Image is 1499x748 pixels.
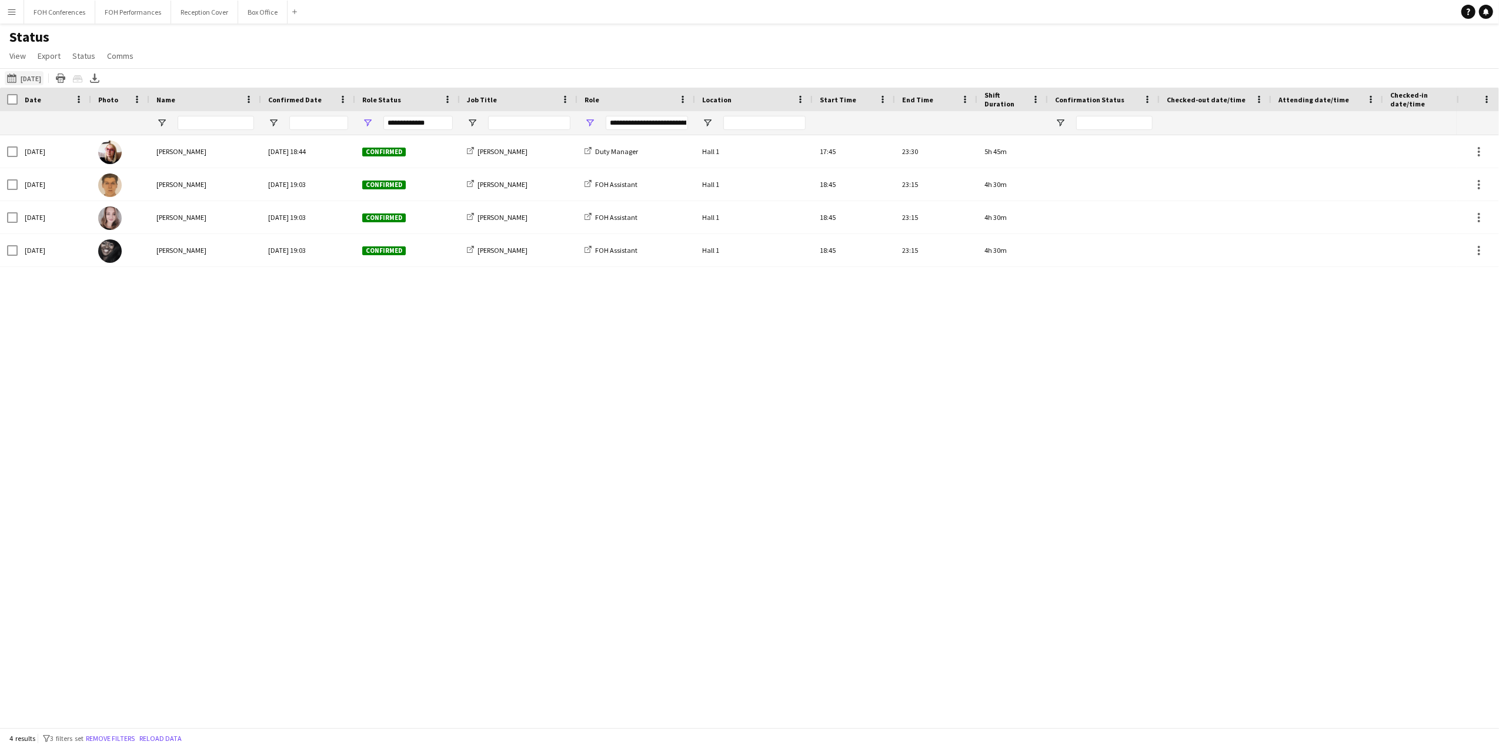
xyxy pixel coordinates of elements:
span: [PERSON_NAME] [478,246,528,255]
button: Box Office [238,1,288,24]
a: FOH Assistant [585,213,637,222]
span: Shift Duration [984,91,1027,108]
span: Duty Manager [595,147,638,156]
div: 4h 30m [977,168,1048,201]
a: Export [33,48,65,64]
span: End Time [902,95,933,104]
app-action-btn: Print [54,71,68,85]
input: Confirmation Status Filter Input [1076,116,1153,130]
span: Start Time [820,95,856,104]
span: Status [72,51,95,61]
div: 23:30 [895,135,977,168]
div: 23:15 [895,168,977,201]
span: [PERSON_NAME] [478,213,528,222]
img: Magdalena Wloszek [98,206,122,230]
span: Date [25,95,41,104]
a: FOH Assistant [585,180,637,189]
span: Role [585,95,599,104]
a: FOH Assistant [585,246,637,255]
div: 23:15 [895,201,977,233]
span: Name [156,95,175,104]
a: View [5,48,31,64]
button: Open Filter Menu [467,118,478,128]
div: 4h 30m [977,201,1048,233]
span: Comms [107,51,133,61]
span: FOH Assistant [595,180,637,189]
div: [DATE] 18:44 [261,135,355,168]
div: Hall 1 [695,234,813,266]
span: [PERSON_NAME] [156,180,206,189]
span: Job Title [467,95,497,104]
div: 18:45 [813,234,895,266]
span: Photo [98,95,118,104]
a: [PERSON_NAME] [467,213,528,222]
div: [DATE] [18,234,91,266]
span: [PERSON_NAME] [156,246,206,255]
span: Confirmed [362,213,406,222]
div: [DATE] 19:03 [261,168,355,201]
span: Confirmed [362,181,406,189]
button: [DATE] [5,71,44,85]
app-action-btn: Export XLSX [88,71,102,85]
span: [PERSON_NAME] [156,147,206,156]
button: Open Filter Menu [362,118,373,128]
span: Confirmed [362,246,406,255]
img: William Warren [98,173,122,197]
span: [PERSON_NAME] [478,180,528,189]
span: 3 filters set [50,734,84,743]
div: Hall 1 [695,201,813,233]
a: Duty Manager [585,147,638,156]
input: Confirmed Date Filter Input [289,116,348,130]
button: Open Filter Menu [1055,118,1066,128]
button: Open Filter Menu [156,118,167,128]
a: [PERSON_NAME] [467,180,528,189]
button: Reload data [137,732,184,745]
a: [PERSON_NAME] [467,246,528,255]
button: FOH Conferences [24,1,95,24]
div: [DATE] 19:03 [261,234,355,266]
span: Confirmation Status [1055,95,1124,104]
button: Reception Cover [171,1,238,24]
div: Hall 1 [695,135,813,168]
div: 23:15 [895,234,977,266]
a: Comms [102,48,138,64]
div: 18:45 [813,201,895,233]
span: Location [702,95,732,104]
div: [DATE] 19:03 [261,201,355,233]
span: Checked-out date/time [1167,95,1246,104]
span: Checked-in date/time [1390,91,1460,108]
span: Role Status [362,95,401,104]
input: Name Filter Input [178,116,254,130]
div: 5h 45m [977,135,1048,168]
button: Open Filter Menu [702,118,713,128]
div: Hall 1 [695,168,813,201]
div: [DATE] [18,135,91,168]
input: Location Filter Input [723,116,806,130]
button: Open Filter Menu [268,118,279,128]
img: Deborah Carew [98,239,122,263]
div: 4h 30m [977,234,1048,266]
button: Remove filters [84,732,137,745]
div: [DATE] [18,168,91,201]
span: [PERSON_NAME] [478,147,528,156]
input: Job Title Filter Input [488,116,570,130]
div: 18:45 [813,168,895,201]
a: [PERSON_NAME] [467,147,528,156]
img: Kirsty Dixon [98,141,122,164]
span: Confirmed Date [268,95,322,104]
span: FOH Assistant [595,246,637,255]
span: Confirmed [362,148,406,156]
span: [PERSON_NAME] [156,213,206,222]
span: View [9,51,26,61]
div: 17:45 [813,135,895,168]
a: Status [68,48,100,64]
span: Attending date/time [1278,95,1349,104]
span: FOH Assistant [595,213,637,222]
button: Open Filter Menu [585,118,595,128]
button: FOH Performances [95,1,171,24]
div: [DATE] [18,201,91,233]
span: Export [38,51,61,61]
